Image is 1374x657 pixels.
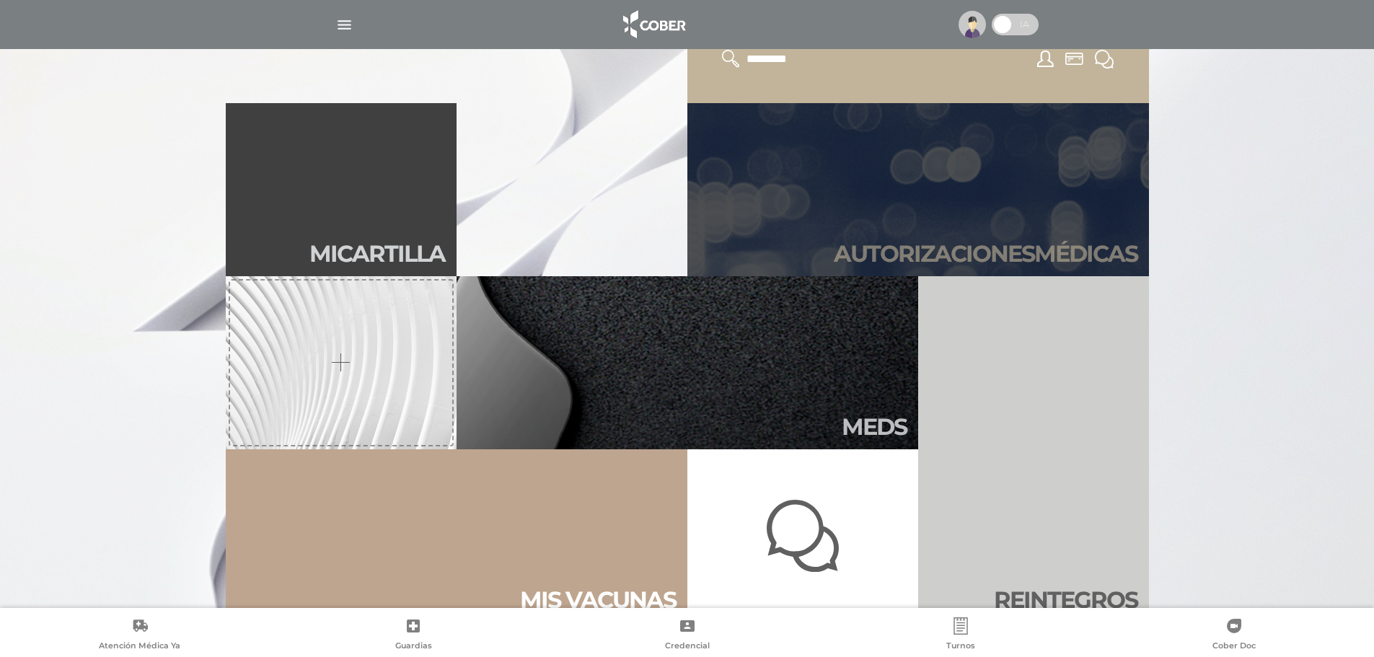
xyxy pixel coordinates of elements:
a: Mis vacunas [226,449,687,622]
span: Guardias [395,640,432,653]
a: Credencial [550,617,824,654]
a: Autorizacionesmédicas [687,103,1149,276]
img: Cober_menu-lines-white.svg [335,16,353,34]
a: Guardias [276,617,550,654]
span: Atención Médica Ya [99,640,180,653]
a: Meds [457,276,918,449]
a: Atención Médica Ya [3,617,276,654]
h2: Mis vacu nas [520,586,676,614]
h2: Autori zaciones médicas [834,240,1137,268]
h2: Mi car tilla [309,240,445,268]
a: Turnos [824,617,1097,654]
a: Micartilla [226,103,457,276]
span: Cober Doc [1212,640,1256,653]
img: profile-placeholder.svg [959,11,986,38]
a: Cober Doc [1098,617,1371,654]
h2: Rein te gros [994,586,1137,614]
a: Reintegros [918,276,1149,622]
span: Credencial [665,640,710,653]
img: logo_cober_home-white.png [615,7,691,42]
span: Turnos [946,640,975,653]
h2: Meds [842,413,907,441]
